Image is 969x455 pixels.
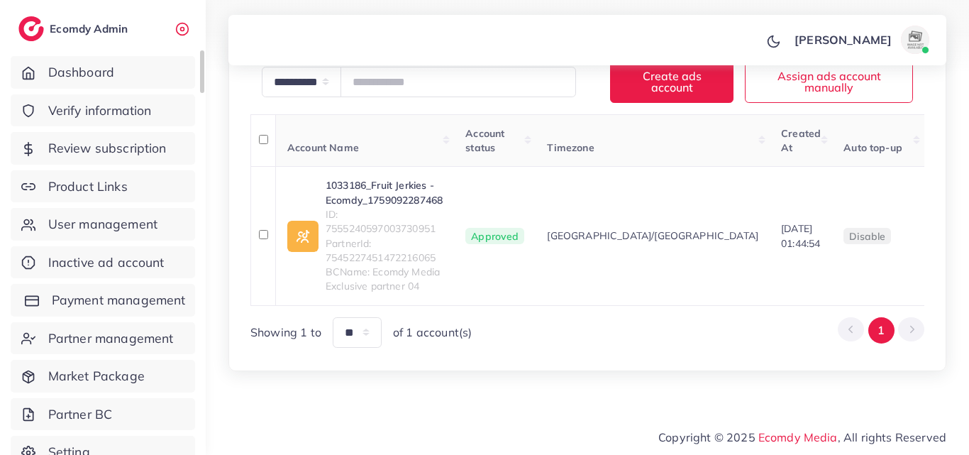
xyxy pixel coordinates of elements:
span: [DATE] 01:44:54 [781,222,820,249]
a: Payment management [11,284,195,317]
button: Assign ads account manually [745,61,913,103]
a: logoEcomdy Admin [18,16,131,41]
a: Market Package [11,360,195,393]
a: Inactive ad account [11,246,195,279]
ul: Pagination [838,317,924,344]
img: ic-ad-info.7fc67b75.svg [287,221,319,252]
a: 1033186_Fruit Jerkies - Ecomdy_1759092287468 [326,178,443,207]
span: Copyright © 2025 [658,429,946,446]
span: User management [48,215,157,234]
a: Dashboard [11,56,195,89]
span: [GEOGRAPHIC_DATA]/[GEOGRAPHIC_DATA] [547,229,758,243]
a: Review subscription [11,132,195,165]
span: Partner management [48,329,174,348]
span: Inactive ad account [48,253,165,272]
span: Market Package [48,367,145,385]
span: , All rights Reserved [838,429,946,446]
h2: Ecomdy Admin [50,22,131,35]
span: Partner BC [48,405,113,424]
span: Account Name [287,141,359,154]
img: avatar [901,26,929,54]
button: Create ads account [610,61,733,103]
a: [PERSON_NAME]avatar [787,26,935,54]
span: Verify information [48,102,152,120]
img: logo [18,16,44,41]
a: Ecomdy Media [758,430,838,444]
span: Payment management [52,291,186,309]
button: Go to page 1 [868,317,895,344]
span: Review subscription [48,139,167,158]
a: Product Links [11,170,195,203]
a: Verify information [11,94,195,127]
a: Partner BC [11,398,195,431]
span: Dashboard [48,63,114,82]
span: of 1 account(s) [393,324,472,341]
span: Product Links [48,177,128,196]
span: disable [849,230,885,243]
span: PartnerId: 7545227451472216065 [326,236,443,265]
a: User management [11,208,195,241]
span: BCName: Ecomdy Media Exclusive partner 04 [326,265,443,294]
span: Showing 1 to [250,324,321,341]
span: ID: 7555240597003730951 [326,207,443,236]
a: Partner management [11,322,195,355]
span: Timezone [547,141,594,154]
p: [PERSON_NAME] [794,31,892,48]
span: Created At [781,127,821,154]
span: Approved [465,228,524,245]
span: Account status [465,127,504,154]
span: Auto top-up [843,141,902,154]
